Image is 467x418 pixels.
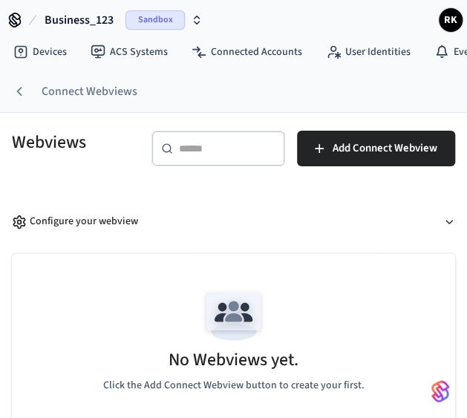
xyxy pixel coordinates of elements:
[314,39,422,65] a: User Identities
[297,131,455,166] button: Add Connect Webview
[333,139,437,158] span: Add Connect Webview
[200,283,267,350] img: Team Empty State
[27,82,137,100] span: Connect Webviews
[125,10,185,30] span: Sandbox
[180,39,314,65] a: Connected Accounts
[103,378,365,393] p: Click the Add Connect Webview button to create your first.
[431,379,449,403] img: SeamLogoGradient.69752ec5.svg
[1,39,79,65] a: Devices
[439,8,463,32] button: RK
[12,214,138,229] div: Configure your webview
[45,11,114,29] span: Business_123
[12,131,134,154] h5: Webviews
[169,348,298,372] h5: No Webviews yet.
[12,202,455,241] button: Configure your webview
[440,10,461,30] span: RK
[79,39,180,65] a: ACS Systems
